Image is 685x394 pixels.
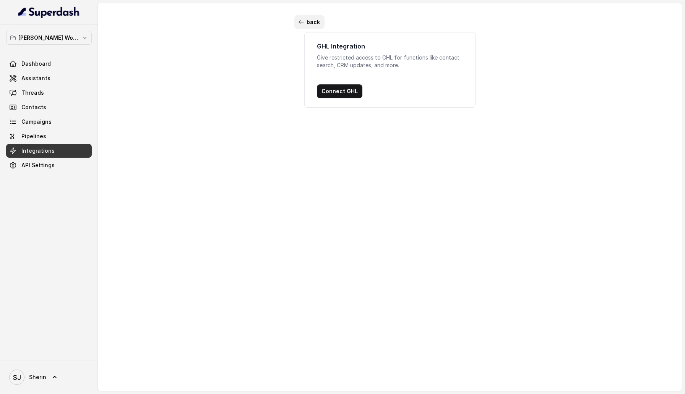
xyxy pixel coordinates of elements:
span: Integrations [21,147,55,155]
a: Contacts [6,100,92,114]
span: Campaigns [21,118,52,126]
a: API Settings [6,158,92,172]
a: Assistants [6,71,92,85]
button: [PERSON_NAME] Workspace [6,31,92,45]
img: light.svg [18,6,80,18]
p: Give restricted access to GHL for functions like contact search, CRM updates, and more. [317,54,463,69]
span: Sherin [29,373,46,381]
span: API Settings [21,161,55,169]
h3: GHL Integration [317,42,463,51]
span: Threads [21,89,44,97]
span: Contacts [21,103,46,111]
button: back [294,15,325,29]
button: Connect GHL [317,84,362,98]
a: Dashboard [6,57,92,71]
span: Pipelines [21,132,46,140]
a: Sherin [6,367,92,388]
a: Threads [6,86,92,100]
a: Campaigns [6,115,92,129]
a: Pipelines [6,129,92,143]
text: SJ [13,373,21,381]
span: Dashboard [21,60,51,68]
span: Assistants [21,74,50,82]
p: [PERSON_NAME] Workspace [18,33,80,42]
a: Integrations [6,144,92,158]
